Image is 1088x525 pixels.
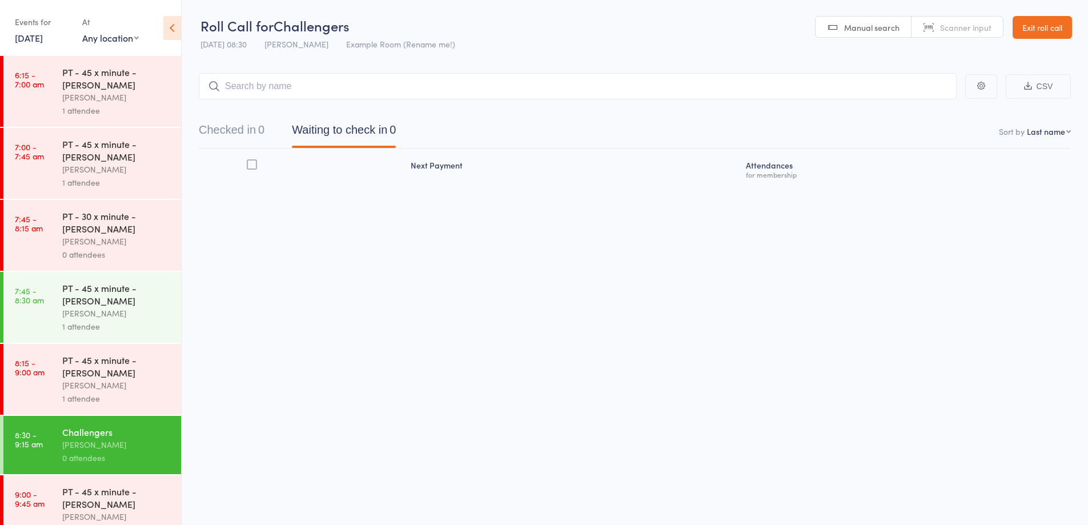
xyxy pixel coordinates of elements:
[82,31,139,44] div: Any location
[1027,126,1065,137] div: Last name
[62,379,171,392] div: [PERSON_NAME]
[62,307,171,320] div: [PERSON_NAME]
[62,438,171,451] div: [PERSON_NAME]
[62,248,171,261] div: 0 attendees
[62,392,171,405] div: 1 attendee
[3,344,181,415] a: 8:15 -9:00 amPT - 45 x minute - [PERSON_NAME][PERSON_NAME]1 attendee
[62,282,171,307] div: PT - 45 x minute - [PERSON_NAME]
[62,176,171,189] div: 1 attendee
[15,430,43,448] time: 8:30 - 9:15 am
[62,235,171,248] div: [PERSON_NAME]
[3,416,181,474] a: 8:30 -9:15 amChallengers[PERSON_NAME]0 attendees
[15,490,45,508] time: 9:00 - 9:45 am
[62,451,171,464] div: 0 attendees
[292,118,396,148] button: Waiting to check in0
[62,163,171,176] div: [PERSON_NAME]
[1013,16,1072,39] a: Exit roll call
[1006,74,1071,99] button: CSV
[274,16,350,35] span: Challengers
[15,358,45,376] time: 8:15 - 9:00 am
[15,142,44,161] time: 7:00 - 7:45 am
[200,38,247,50] span: [DATE] 08:30
[3,200,181,271] a: 7:45 -8:15 amPT - 30 x minute - [PERSON_NAME][PERSON_NAME]0 attendees
[346,38,455,50] span: Example Room (Rename me!)
[15,13,71,31] div: Events for
[62,104,171,117] div: 1 attendee
[999,126,1025,137] label: Sort by
[200,16,274,35] span: Roll Call for
[15,70,44,89] time: 6:15 - 7:00 am
[264,38,328,50] span: [PERSON_NAME]
[62,210,171,235] div: PT - 30 x minute - [PERSON_NAME]
[62,485,171,510] div: PT - 45 x minute - [PERSON_NAME]
[746,171,1066,178] div: for membership
[62,91,171,104] div: [PERSON_NAME]
[390,123,396,136] div: 0
[844,22,900,33] span: Manual search
[199,118,264,148] button: Checked in0
[3,128,181,199] a: 7:00 -7:45 amPT - 45 x minute - [PERSON_NAME][PERSON_NAME]1 attendee
[62,426,171,438] div: Challengers
[62,138,171,163] div: PT - 45 x minute - [PERSON_NAME]
[62,354,171,379] div: PT - 45 x minute - [PERSON_NAME]
[940,22,991,33] span: Scanner input
[15,31,43,44] a: [DATE]
[62,66,171,91] div: PT - 45 x minute - [PERSON_NAME]
[15,214,43,233] time: 7:45 - 8:15 am
[258,123,264,136] div: 0
[62,320,171,333] div: 1 attendee
[82,13,139,31] div: At
[199,73,957,99] input: Search by name
[15,286,44,304] time: 7:45 - 8:30 am
[3,56,181,127] a: 6:15 -7:00 amPT - 45 x minute - [PERSON_NAME][PERSON_NAME]1 attendee
[741,154,1071,184] div: Atten­dances
[62,510,171,523] div: [PERSON_NAME]
[406,154,742,184] div: Next Payment
[3,272,181,343] a: 7:45 -8:30 amPT - 45 x minute - [PERSON_NAME][PERSON_NAME]1 attendee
